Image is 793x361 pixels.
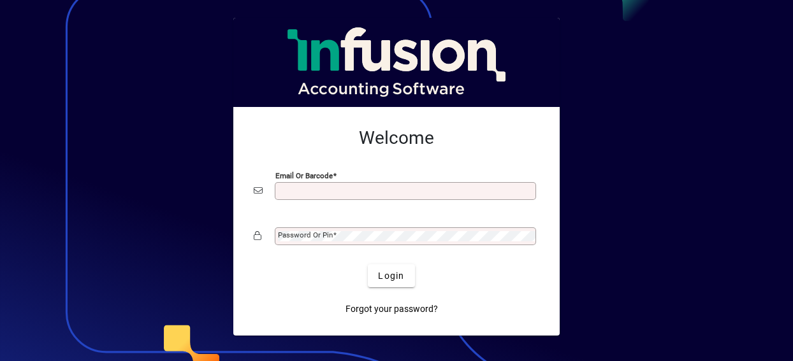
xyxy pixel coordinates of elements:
[278,230,333,239] mat-label: Password or Pin
[346,302,438,316] span: Forgot your password?
[368,264,414,287] button: Login
[275,171,333,180] mat-label: Email or Barcode
[378,269,404,283] span: Login
[254,127,539,149] h2: Welcome
[340,297,443,320] a: Forgot your password?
